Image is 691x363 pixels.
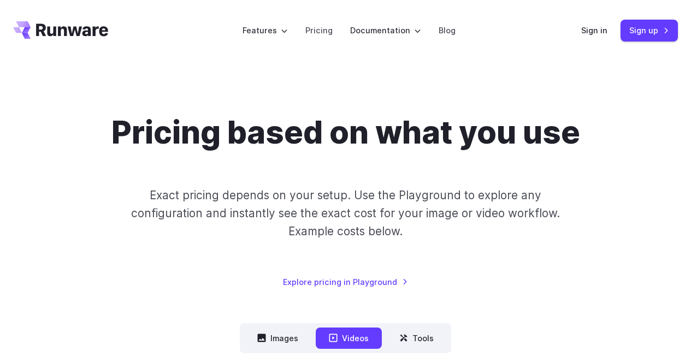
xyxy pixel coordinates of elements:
[111,114,580,151] h1: Pricing based on what you use
[13,21,108,39] a: Go to /
[244,328,311,349] button: Images
[113,186,578,241] p: Exact pricing depends on your setup. Use the Playground to explore any configuration and instantl...
[316,328,382,349] button: Videos
[305,24,333,37] a: Pricing
[581,24,607,37] a: Sign in
[621,20,678,41] a: Sign up
[283,276,408,288] a: Explore pricing in Playground
[243,24,288,37] label: Features
[350,24,421,37] label: Documentation
[439,24,456,37] a: Blog
[386,328,447,349] button: Tools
